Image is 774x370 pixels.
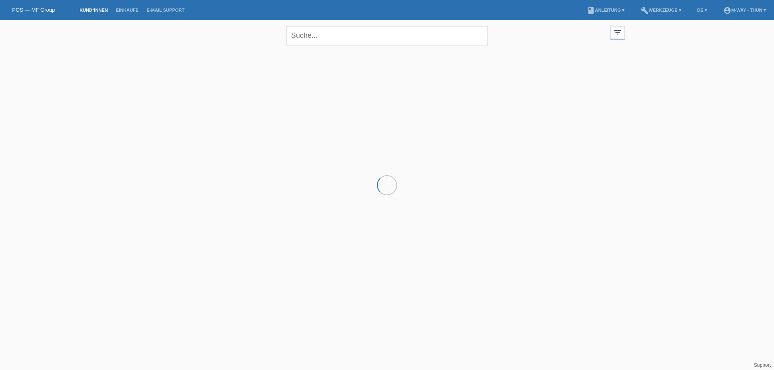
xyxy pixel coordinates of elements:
a: buildWerkzeuge ▾ [637,8,685,12]
a: Support [754,362,771,368]
i: build [641,6,649,14]
input: Suche... [286,26,488,45]
a: bookAnleitung ▾ [583,8,628,12]
i: account_circle [723,6,731,14]
a: POS — MF Group [12,7,55,13]
a: Einkäufe [112,8,142,12]
i: filter_list [613,28,622,37]
a: Kund*innen [75,8,112,12]
a: E-Mail Support [143,8,189,12]
i: book [587,6,595,14]
a: account_circlem-way - Thun ▾ [719,8,770,12]
a: DE ▾ [693,8,711,12]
